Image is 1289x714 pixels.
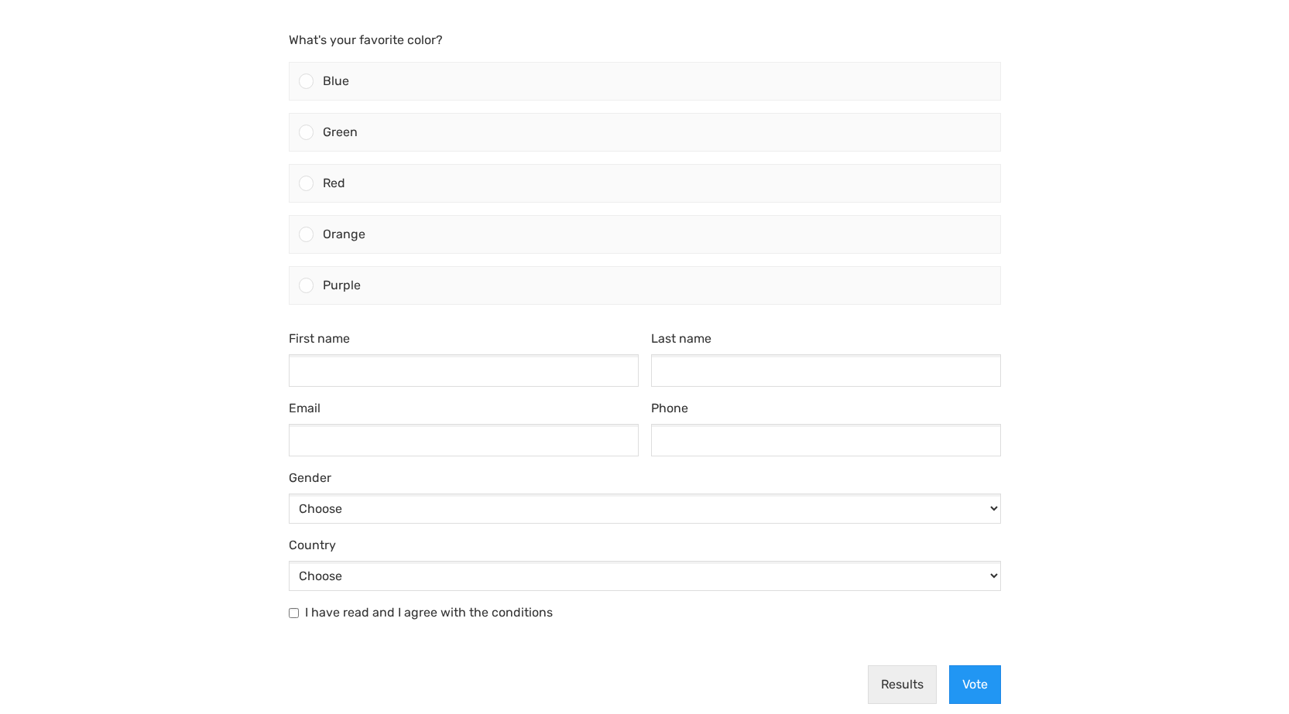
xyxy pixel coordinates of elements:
label: Gender [289,469,1001,494]
label: Country [289,536,1001,561]
p: What's your favorite color? [289,31,1001,50]
span: Red [323,176,345,190]
span: Purple [323,278,361,292]
span: Green [323,125,358,139]
span: Blue [323,73,349,88]
label: I have read and I agree with the conditions [305,603,553,628]
label: Email [289,399,639,424]
button: Vote [949,665,1001,704]
label: Phone [651,399,1001,424]
label: Last name [651,330,1001,354]
button: Results [868,665,937,704]
span: Orange [323,227,365,241]
label: First name [289,330,639,354]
